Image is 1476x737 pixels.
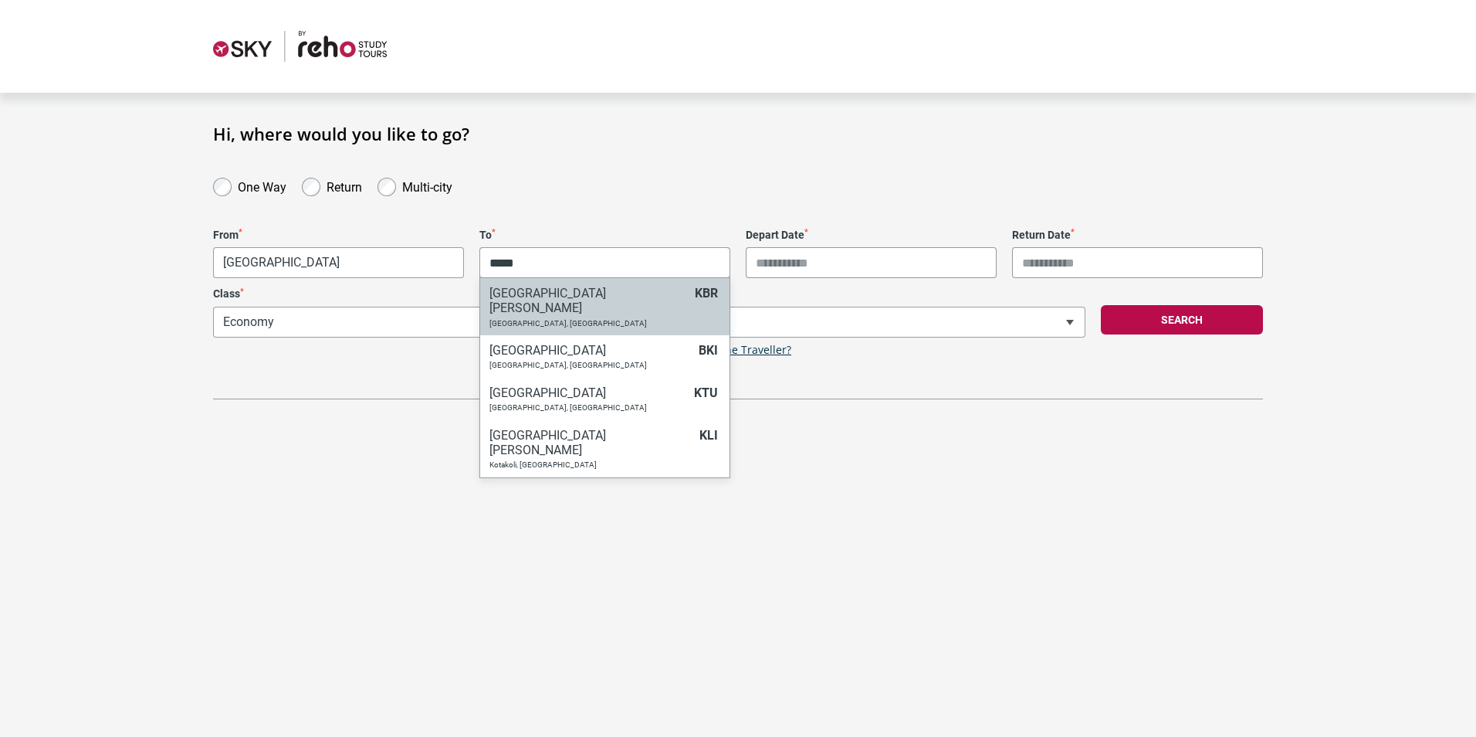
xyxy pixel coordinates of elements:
[489,343,691,358] h6: [GEOGRAPHIC_DATA]
[657,307,1085,338] span: 1 Adult
[213,287,642,301] label: Class
[214,307,641,337] span: Economy
[1012,229,1263,242] label: Return Date
[480,247,730,278] input: Search
[699,343,718,358] span: BKI
[657,287,1085,301] label: Travellers
[489,385,686,400] h6: [GEOGRAPHIC_DATA]
[489,286,687,315] h6: [GEOGRAPHIC_DATA][PERSON_NAME]
[489,319,687,328] p: [GEOGRAPHIC_DATA], [GEOGRAPHIC_DATA]
[213,247,464,278] span: Melbourne, Australia
[213,229,464,242] label: From
[213,307,642,338] span: Economy
[489,403,686,413] p: [GEOGRAPHIC_DATA], [GEOGRAPHIC_DATA]
[699,428,718,443] span: KLI
[695,286,718,301] span: KBR
[658,307,1085,337] span: 1 Adult
[1101,305,1263,335] button: Search
[213,124,1263,144] h1: Hi, where would you like to go?
[327,176,362,195] label: Return
[489,361,691,370] p: [GEOGRAPHIC_DATA], [GEOGRAPHIC_DATA]
[479,229,730,242] label: To
[214,248,463,277] span: Melbourne, Australia
[746,229,997,242] label: Depart Date
[479,247,730,278] span: City or Airport
[489,428,692,457] h6: [GEOGRAPHIC_DATA][PERSON_NAME]
[489,460,692,470] p: Kotakoli, [GEOGRAPHIC_DATA]
[694,385,718,400] span: KTU
[402,176,452,195] label: Multi-city
[238,176,286,195] label: One Way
